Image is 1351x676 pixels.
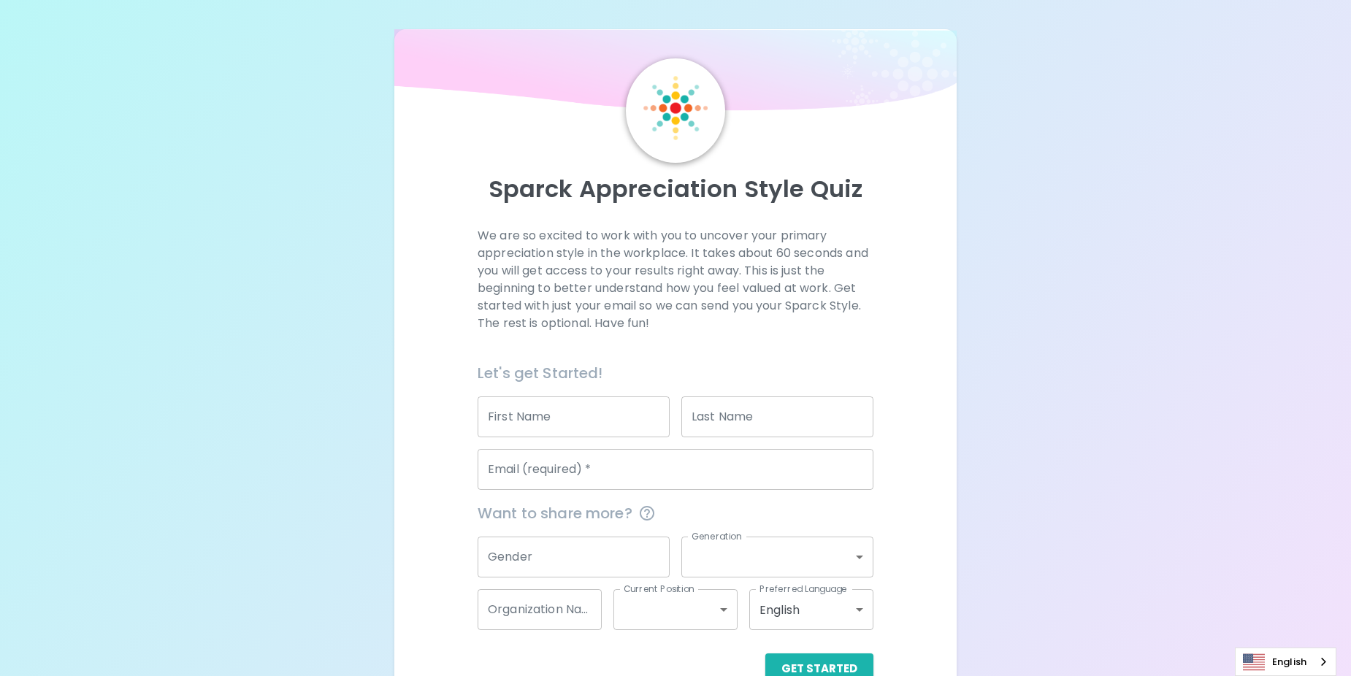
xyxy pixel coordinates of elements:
[478,227,873,332] p: We are so excited to work with you to uncover your primary appreciation style in the workplace. I...
[478,502,873,525] span: Want to share more?
[412,174,940,204] p: Sparck Appreciation Style Quiz
[478,361,873,385] h6: Let's get Started!
[1236,648,1336,675] a: English
[692,530,742,542] label: Generation
[624,583,694,595] label: Current Position
[1235,648,1336,676] div: Language
[759,583,847,595] label: Preferred Language
[643,76,708,140] img: Sparck Logo
[1235,648,1336,676] aside: Language selected: English
[749,589,873,630] div: English
[394,29,957,118] img: wave
[638,504,656,522] svg: This information is completely confidential and only used for aggregated appreciation studies at ...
